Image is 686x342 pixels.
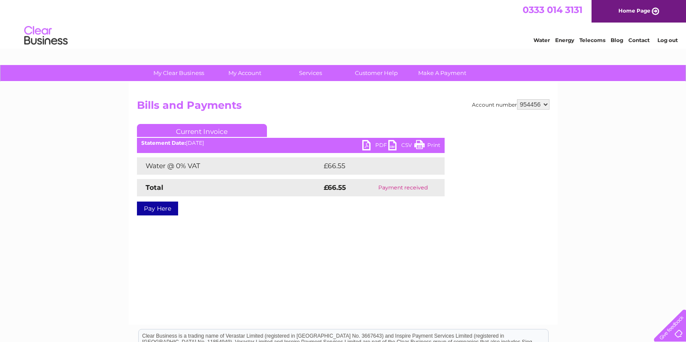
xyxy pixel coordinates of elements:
a: Telecoms [579,37,605,43]
div: Clear Business is a trading name of Verastar Limited (registered in [GEOGRAPHIC_DATA] No. 3667643... [139,5,548,42]
a: My Account [209,65,280,81]
strong: £66.55 [324,183,346,192]
a: Water [533,37,550,43]
a: 0333 014 3131 [523,4,582,15]
a: PDF [362,140,388,153]
td: Payment received [362,179,444,196]
a: Current Invoice [137,124,267,137]
img: logo.png [24,23,68,49]
a: My Clear Business [143,65,215,81]
a: Pay Here [137,202,178,215]
strong: Total [146,183,163,192]
td: Water @ 0% VAT [137,157,322,175]
a: Contact [628,37,650,43]
a: Energy [555,37,574,43]
div: Account number [472,99,549,110]
a: CSV [388,140,414,153]
a: Make A Payment [406,65,478,81]
a: Services [275,65,346,81]
div: [DATE] [137,140,445,146]
b: Statement Date: [141,140,186,146]
a: Log out [657,37,678,43]
a: Print [414,140,440,153]
h2: Bills and Payments [137,99,549,116]
a: Blog [611,37,623,43]
a: Customer Help [341,65,412,81]
td: £66.55 [322,157,427,175]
